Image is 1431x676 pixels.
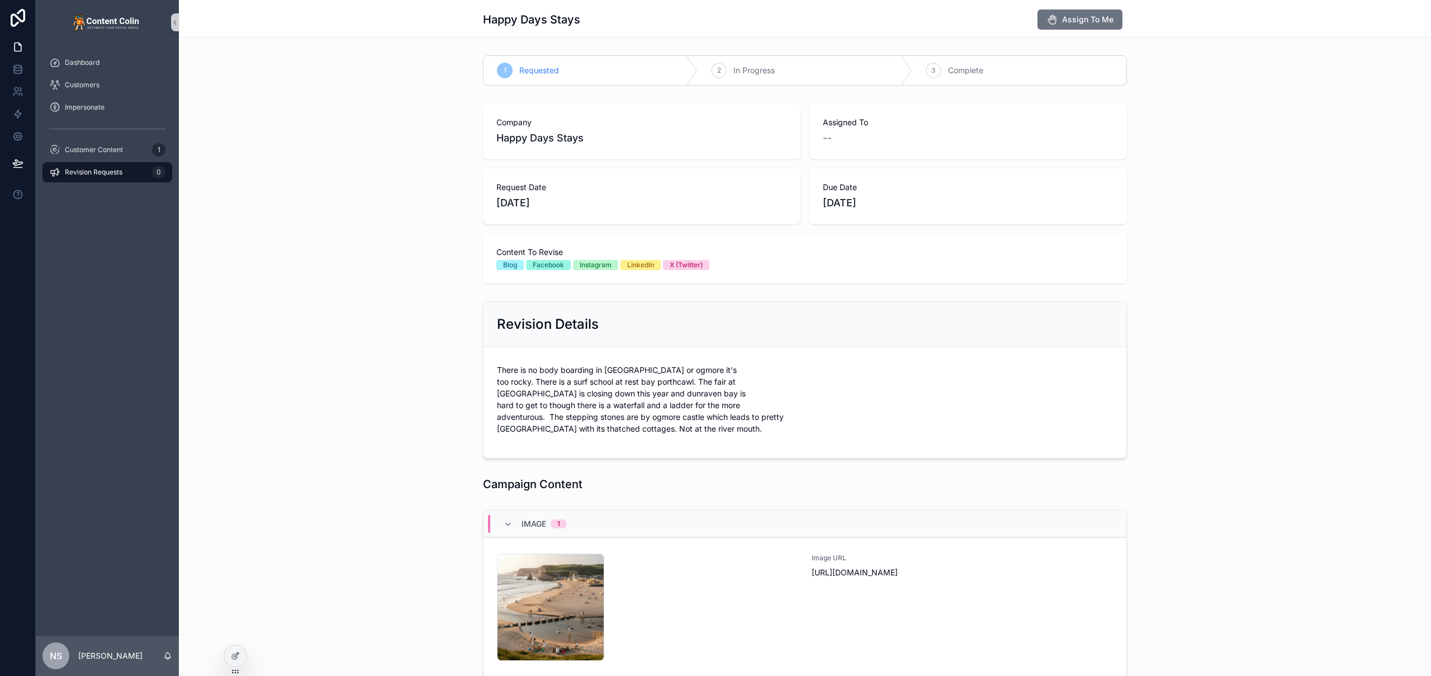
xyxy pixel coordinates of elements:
[36,45,179,197] div: scrollable content
[496,130,787,146] span: Happy Days Stays
[65,81,99,89] span: Customers
[483,476,582,492] h1: Campaign Content
[152,166,165,179] div: 0
[717,66,721,75] span: 2
[496,182,787,193] span: Request Date
[812,567,1113,578] span: [URL][DOMAIN_NAME]
[533,260,564,270] div: Facebook
[627,260,654,270] div: LinkedIn
[42,140,172,160] a: Customer Content1
[812,554,1113,562] span: Image URL
[823,130,832,146] span: --
[931,66,935,75] span: 3
[522,518,546,530] span: Image
[580,260,612,270] div: Instagram
[78,650,143,661] p: [PERSON_NAME]
[823,195,1113,211] span: [DATE]
[50,649,62,663] span: NS
[670,260,703,270] div: X (Twitter)
[496,195,787,211] span: [DATE]
[42,162,172,182] a: Revision Requests0
[42,97,172,117] a: Impersonate
[557,519,560,528] div: 1
[948,65,983,76] span: Complete
[497,315,599,333] h2: Revision Details
[65,145,123,154] span: Customer Content
[73,13,142,31] img: App logo
[823,117,1113,128] span: Assigned To
[152,143,165,157] div: 1
[65,103,105,112] span: Impersonate
[823,182,1113,193] span: Due Date
[497,364,800,434] p: There is no body boarding in [GEOGRAPHIC_DATA] or ogmore it's too rocky. There is a surf school a...
[496,247,1113,258] span: Content To Revise
[42,53,172,73] a: Dashboard
[65,168,122,177] span: Revision Requests
[504,66,506,75] span: 1
[483,12,580,27] h1: Happy Days Stays
[42,75,172,95] a: Customers
[503,260,517,270] div: Blog
[1062,14,1113,25] span: Assign To Me
[496,117,787,128] span: Company
[65,58,99,67] span: Dashboard
[1037,10,1122,30] button: Assign To Me
[519,65,559,76] span: Requested
[733,65,775,76] span: In Progress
